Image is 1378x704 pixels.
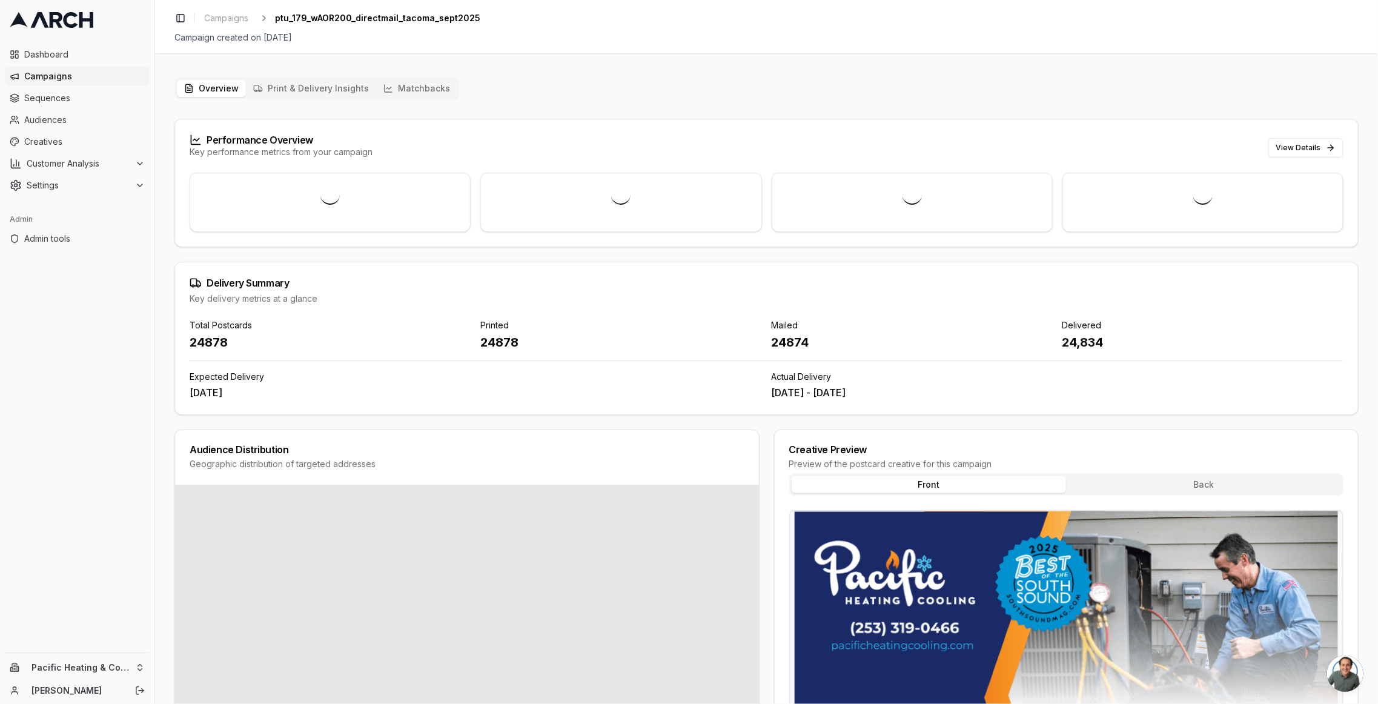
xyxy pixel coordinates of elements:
[199,10,253,27] a: Campaigns
[5,229,150,248] a: Admin tools
[190,134,373,146] div: Performance Overview
[1062,319,1343,331] div: Delivered
[5,658,150,677] button: Pacific Heating & Cooling
[190,293,1343,305] div: Key delivery metrics at a glance
[5,132,150,151] a: Creatives
[5,154,150,173] button: Customer Analysis
[24,233,145,245] span: Admin tools
[772,319,1053,331] div: Mailed
[772,385,1344,400] div: [DATE] - [DATE]
[190,458,744,470] div: Geographic distribution of targeted addresses
[772,334,1053,351] div: 24874
[27,158,130,170] span: Customer Analysis
[5,210,150,229] div: Admin
[24,136,145,148] span: Creatives
[5,176,150,195] button: Settings
[190,319,471,331] div: Total Postcards
[376,80,457,97] button: Matchbacks
[1066,476,1341,493] button: Back
[190,445,744,454] div: Audience Distribution
[1268,138,1343,158] button: View Details
[1327,656,1363,692] div: Open chat
[24,48,145,61] span: Dashboard
[5,88,150,108] a: Sequences
[789,458,1344,470] div: Preview of the postcard creative for this campaign
[24,92,145,104] span: Sequences
[1062,334,1343,351] div: 24,834
[5,45,150,64] a: Dashboard
[31,685,122,697] a: [PERSON_NAME]
[792,476,1067,493] button: Front
[204,12,248,24] span: Campaigns
[131,682,148,699] button: Log out
[5,67,150,86] a: Campaigns
[5,110,150,130] a: Audiences
[177,80,246,97] button: Overview
[275,12,480,24] span: ptu_179_wAOR200_directmail_tacoma_sept2025
[24,70,145,82] span: Campaigns
[27,179,130,191] span: Settings
[199,10,480,27] nav: breadcrumb
[24,114,145,126] span: Audiences
[190,277,1343,289] div: Delivery Summary
[480,319,761,331] div: Printed
[190,371,762,383] div: Expected Delivery
[190,385,762,400] div: [DATE]
[31,662,130,673] span: Pacific Heating & Cooling
[480,334,761,351] div: 24878
[190,334,471,351] div: 24878
[174,32,1359,44] div: Campaign created on [DATE]
[789,445,1344,454] div: Creative Preview
[190,146,373,158] div: Key performance metrics from your campaign
[772,371,1344,383] div: Actual Delivery
[246,80,376,97] button: Print & Delivery Insights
